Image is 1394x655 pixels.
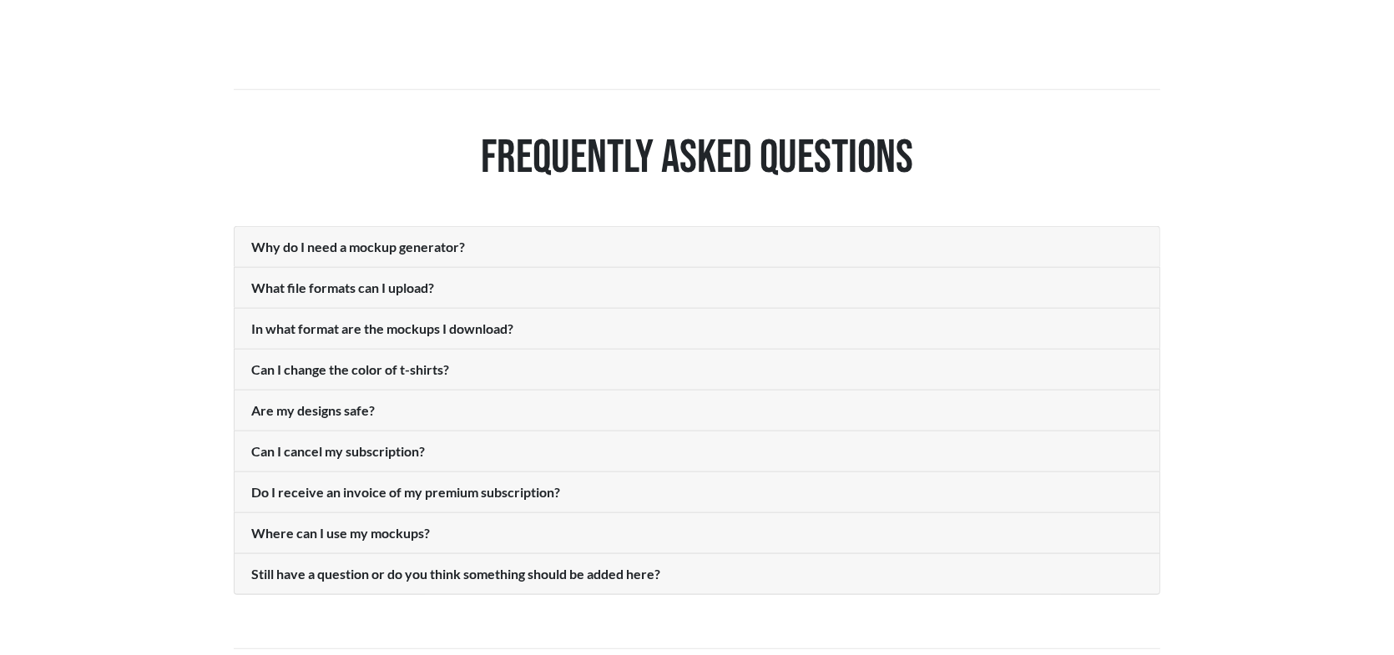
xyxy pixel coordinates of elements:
p: Do I receive an invoice of my premium subscription? [251,482,1143,502]
p: What file formats can I upload? [251,278,1143,298]
p: Still have a question or do you think something should be added here? [251,564,1143,584]
p: In what format are the mockups I download? [251,319,1143,339]
p: Can I cancel my subscription? [251,441,1143,461]
p: Why do I need a mockup generator? [251,237,1143,257]
p: Can I change the color of t-shirts? [251,360,1143,380]
p: Are my designs safe? [251,401,1143,421]
p: Where can I use my mockups? [251,523,1143,543]
h2: Frequently Asked Questions [234,130,1160,186]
